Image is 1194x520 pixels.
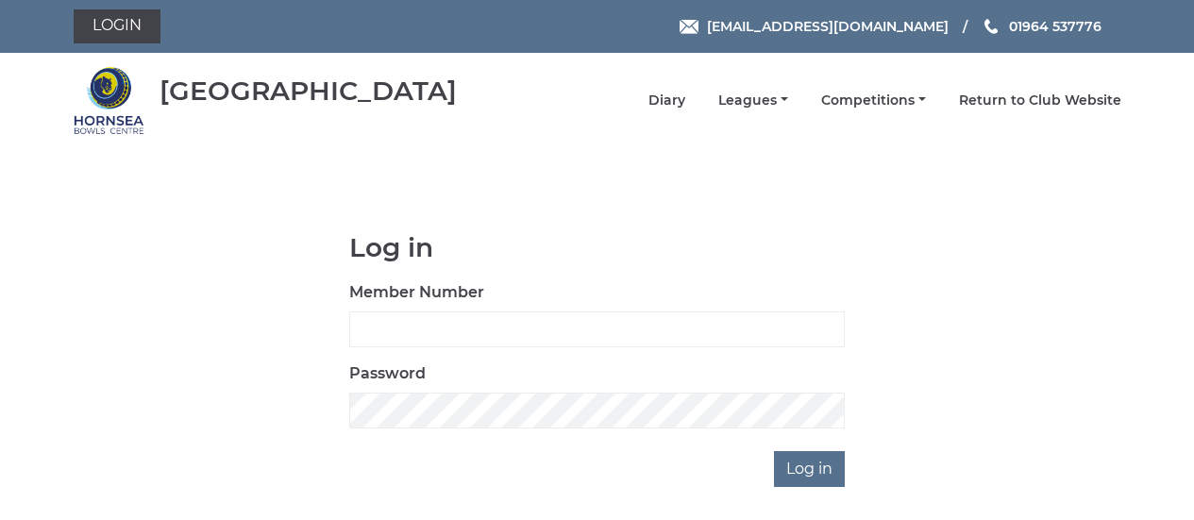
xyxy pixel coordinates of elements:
[774,451,845,487] input: Log in
[1009,18,1102,35] span: 01964 537776
[821,92,926,109] a: Competitions
[74,65,144,136] img: Hornsea Bowls Centre
[718,92,788,109] a: Leagues
[349,233,845,262] h1: Log in
[648,92,685,109] a: Diary
[707,18,949,35] span: [EMAIL_ADDRESS][DOMAIN_NAME]
[959,92,1121,109] a: Return to Club Website
[680,20,698,34] img: Email
[680,16,949,37] a: Email [EMAIL_ADDRESS][DOMAIN_NAME]
[160,76,457,106] div: [GEOGRAPHIC_DATA]
[982,16,1102,37] a: Phone us 01964 537776
[74,9,160,43] a: Login
[349,362,426,385] label: Password
[984,19,998,34] img: Phone us
[349,281,484,304] label: Member Number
